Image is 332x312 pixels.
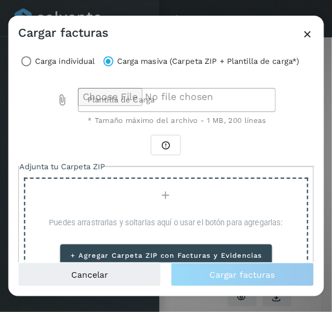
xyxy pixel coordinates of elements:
[49,218,283,227] span: Puedes arrastrarlas y soltarlas aquí o usar el botón para agregarlas:
[210,270,275,279] span: Cargar facturas
[88,117,266,124] div: * Tamaño máximo del archivo - 1 MB, 200 líneas
[60,245,272,266] button: + Agregar Carpeta ZIP con Facturas y Evidencias
[70,251,263,260] span: + Agregar Carpeta ZIP con Facturas y Evidencias
[19,162,105,171] span: Adjunta tu Carpeta ZIP
[35,53,95,70] label: Carga individual
[117,53,300,70] label: Carga masiva (Carpeta ZIP + Plantilla de carga*)
[171,263,314,287] button: Cargar facturas
[56,94,68,106] i: Plantilla de Carga prepended action
[71,270,108,279] span: Cancelar
[18,25,109,40] h3: Cargar facturas
[18,263,161,287] button: Cancelar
